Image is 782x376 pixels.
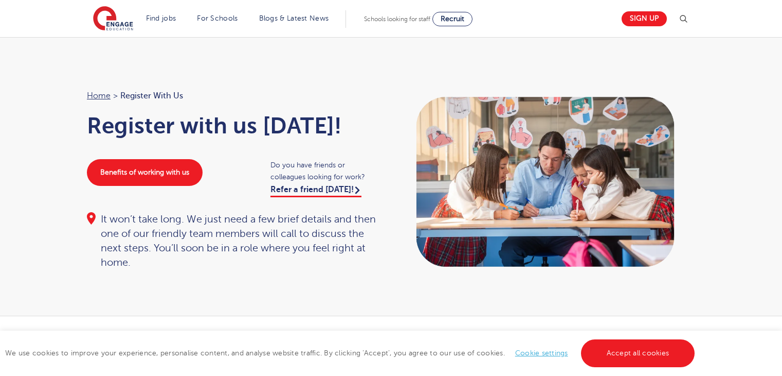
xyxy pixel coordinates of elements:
a: Benefits of working with us [87,159,203,186]
a: Blogs & Latest News [259,14,329,22]
span: Schools looking for staff [364,15,430,23]
span: Register with us [120,89,183,102]
a: Find jobs [146,14,176,22]
a: Recruit [432,12,472,26]
div: It won’t take long. We just need a few brief details and then one of our friendly team members wi... [87,212,381,270]
a: Cookie settings [515,349,568,357]
nav: breadcrumb [87,89,381,102]
a: Accept all cookies [581,339,695,367]
a: Sign up [622,11,667,26]
span: Do you have friends or colleagues looking for work? [270,159,381,183]
span: We use cookies to improve your experience, personalise content, and analyse website traffic. By c... [5,349,697,357]
img: Engage Education [93,6,133,32]
span: Recruit [441,15,464,23]
h1: Register with us [DATE]! [87,113,381,139]
a: For Schools [197,14,238,22]
a: Refer a friend [DATE]! [270,185,361,197]
span: > [113,91,118,100]
a: Home [87,91,111,100]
